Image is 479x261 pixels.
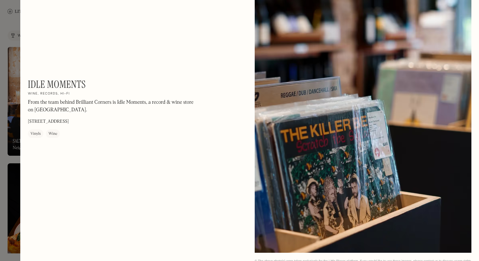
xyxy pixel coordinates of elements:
p: [STREET_ADDRESS] [28,118,69,125]
h2: Wine, records, hi-fi [28,92,70,96]
div: Vinyls [30,131,41,137]
p: From the team behind Brilliant Corners is Idle Moments, a record & wine store on [GEOGRAPHIC_DATA]. [28,99,199,114]
h1: Idle Moments [28,78,86,90]
div: Wine [48,131,57,137]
